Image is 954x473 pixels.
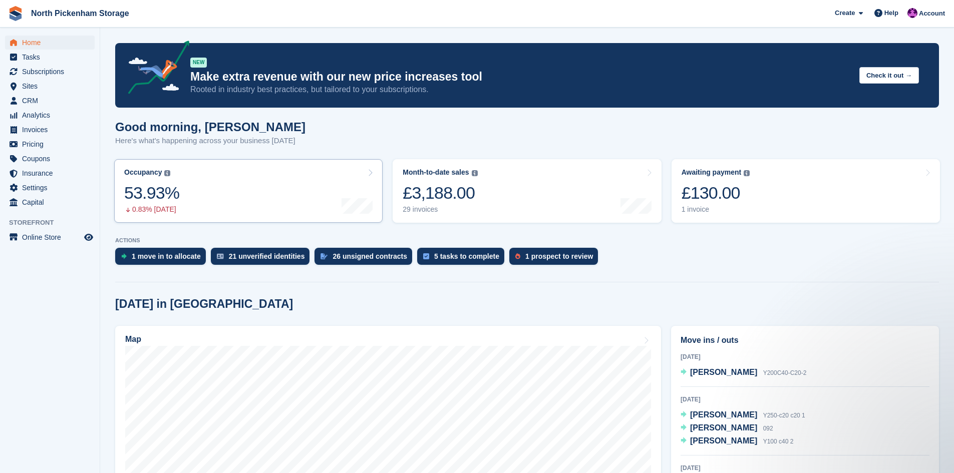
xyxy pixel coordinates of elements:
[681,435,793,448] a: [PERSON_NAME] Y100 c40 2
[682,168,742,177] div: Awaiting payment
[211,248,315,270] a: 21 unverified identities
[22,50,82,64] span: Tasks
[859,67,919,84] button: Check it out →
[22,36,82,50] span: Home
[434,252,499,260] div: 5 tasks to complete
[515,253,520,259] img: prospect-51fa495bee0391a8d652442698ab0144808aea92771e9ea1ae160a38d050c398.svg
[403,183,477,203] div: £3,188.00
[5,36,95,50] a: menu
[121,253,127,259] img: move_ins_to_allocate_icon-fdf77a2bb77ea45bf5b3d319d69a93e2d87916cf1d5bf7949dd705db3b84f3ca.svg
[509,248,603,270] a: 1 prospect to review
[132,252,201,260] div: 1 move in to allocate
[124,205,179,214] div: 0.83% [DATE]
[763,369,807,376] span: Y200C40-C20-2
[8,6,23,21] img: stora-icon-8386f47178a22dfd0bd8f6a31ec36ba5ce8667c1dd55bd0f319d3a0aa187defe.svg
[744,170,750,176] img: icon-info-grey-7440780725fd019a000dd9b08b2336e03edf1995a4989e88bcd33f0948082b44.svg
[5,123,95,137] a: menu
[22,79,82,93] span: Sites
[835,8,855,18] span: Create
[393,159,661,223] a: Month-to-date sales £3,188.00 29 invoices
[124,183,179,203] div: 53.93%
[5,181,95,195] a: menu
[22,166,82,180] span: Insurance
[681,395,929,404] div: [DATE]
[229,252,305,260] div: 21 unverified identities
[115,120,305,134] h1: Good morning, [PERSON_NAME]
[690,410,757,419] span: [PERSON_NAME]
[83,231,95,243] a: Preview store
[217,253,224,259] img: verify_identity-adf6edd0f0f0b5bbfe63781bf79b02c33cf7c696d77639b501bdc392416b5a36.svg
[681,409,805,422] a: [PERSON_NAME] Y250-c20 c20 1
[672,159,940,223] a: Awaiting payment £130.00 1 invoice
[681,352,929,361] div: [DATE]
[681,366,806,379] a: [PERSON_NAME] Y200C40-C20-2
[690,423,757,432] span: [PERSON_NAME]
[5,230,95,244] a: menu
[22,195,82,209] span: Capital
[22,152,82,166] span: Coupons
[690,368,757,376] span: [PERSON_NAME]
[5,108,95,122] a: menu
[190,58,207,68] div: NEW
[5,195,95,209] a: menu
[321,253,328,259] img: contract_signature_icon-13c848040528278c33f63329250d36e43548de30e8caae1d1a13099fd9432cc5.svg
[763,438,794,445] span: Y100 c40 2
[763,425,773,432] span: 092
[417,248,509,270] a: 5 tasks to complete
[5,94,95,108] a: menu
[5,65,95,79] a: menu
[423,253,429,259] img: task-75834270c22a3079a89374b754ae025e5fb1db73e45f91037f5363f120a921f8.svg
[115,237,939,244] p: ACTIONS
[681,334,929,346] h2: Move ins / outs
[5,79,95,93] a: menu
[5,166,95,180] a: menu
[314,248,417,270] a: 26 unsigned contracts
[120,41,190,98] img: price-adjustments-announcement-icon-8257ccfd72463d97f412b2fc003d46551f7dbcb40ab6d574587a9cd5c0d94...
[9,218,100,228] span: Storefront
[22,181,82,195] span: Settings
[919,9,945,19] span: Account
[22,108,82,122] span: Analytics
[22,123,82,137] span: Invoices
[763,412,805,419] span: Y250-c20 c20 1
[22,230,82,244] span: Online Store
[884,8,898,18] span: Help
[22,94,82,108] span: CRM
[22,65,82,79] span: Subscriptions
[681,422,773,435] a: [PERSON_NAME] 092
[114,159,383,223] a: Occupancy 53.93% 0.83% [DATE]
[125,335,141,344] h2: Map
[5,152,95,166] a: menu
[525,252,593,260] div: 1 prospect to review
[22,137,82,151] span: Pricing
[190,70,851,84] p: Make extra revenue with our new price increases tool
[115,297,293,311] h2: [DATE] in [GEOGRAPHIC_DATA]
[403,168,469,177] div: Month-to-date sales
[5,50,95,64] a: menu
[5,137,95,151] a: menu
[164,170,170,176] img: icon-info-grey-7440780725fd019a000dd9b08b2336e03edf1995a4989e88bcd33f0948082b44.svg
[907,8,917,18] img: James Gulliver
[472,170,478,176] img: icon-info-grey-7440780725fd019a000dd9b08b2336e03edf1995a4989e88bcd33f0948082b44.svg
[124,168,162,177] div: Occupancy
[682,183,750,203] div: £130.00
[682,205,750,214] div: 1 invoice
[690,436,757,445] span: [PERSON_NAME]
[115,135,305,147] p: Here's what's happening across your business [DATE]
[681,463,929,472] div: [DATE]
[115,248,211,270] a: 1 move in to allocate
[333,252,407,260] div: 26 unsigned contracts
[27,5,133,22] a: North Pickenham Storage
[190,84,851,95] p: Rooted in industry best practices, but tailored to your subscriptions.
[403,205,477,214] div: 29 invoices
